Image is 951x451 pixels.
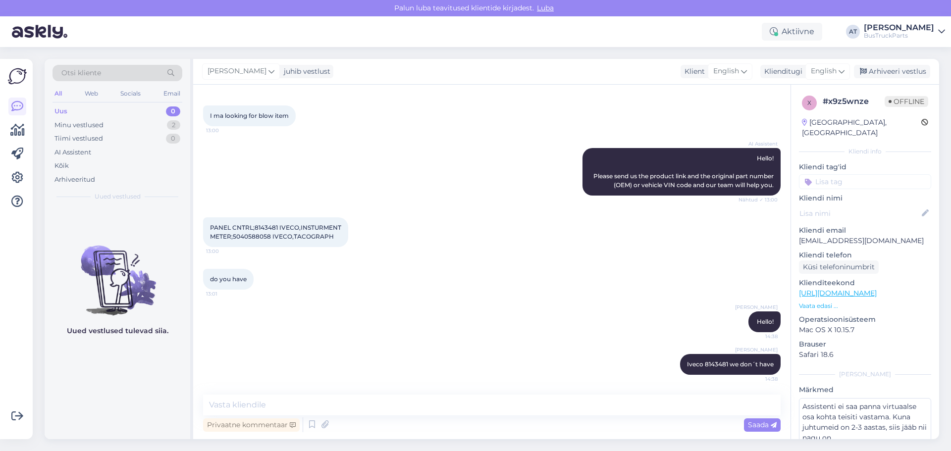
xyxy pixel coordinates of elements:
[713,66,739,77] span: English
[681,66,705,77] div: Klient
[210,224,341,240] span: PANEL CNTRL;8143481 IVECO,INSTURMENT METER;5040588058 IVECO,TACOGRAPH
[799,385,931,395] p: Märkmed
[740,375,778,383] span: 14:38
[854,65,930,78] div: Arhiveeri vestlus
[54,148,91,157] div: AI Assistent
[799,250,931,260] p: Kliendi telefon
[807,99,811,106] span: x
[799,193,931,203] p: Kliendi nimi
[161,87,182,100] div: Email
[748,420,777,429] span: Saada
[687,360,774,368] span: Iveco 8143481 we don´t have
[799,314,931,325] p: Operatsioonisüsteem
[762,23,822,41] div: Aktiivne
[83,87,100,100] div: Web
[166,106,180,116] div: 0
[739,196,778,203] span: Nähtud ✓ 13:00
[811,66,837,77] span: English
[54,120,104,130] div: Minu vestlused
[757,318,774,325] span: Hello!
[735,346,778,353] span: [PERSON_NAME]
[864,24,945,40] a: [PERSON_NAME]BusTruckParts
[210,112,289,119] span: I ma looking for blow item
[118,87,143,100] div: Socials
[799,260,879,274] div: Küsi telefoninumbrit
[799,350,931,360] p: Safari 18.6
[846,25,860,39] div: AT
[799,289,877,298] a: [URL][DOMAIN_NAME]
[799,162,931,172] p: Kliendi tag'id
[799,325,931,335] p: Mac OS X 10.15.7
[206,127,243,134] span: 13:00
[740,333,778,340] span: 14:38
[799,208,920,219] input: Lisa nimi
[864,24,934,32] div: [PERSON_NAME]
[823,96,885,107] div: # x9z5wnze
[67,326,168,336] p: Uued vestlused tulevad siia.
[799,339,931,350] p: Brauser
[208,66,266,77] span: [PERSON_NAME]
[53,87,64,100] div: All
[864,32,934,40] div: BusTruckParts
[45,228,190,317] img: No chats
[166,134,180,144] div: 0
[54,161,69,171] div: Kõik
[206,290,243,298] span: 13:01
[885,96,928,107] span: Offline
[799,174,931,189] input: Lisa tag
[54,106,67,116] div: Uus
[799,225,931,236] p: Kliendi email
[8,67,27,86] img: Askly Logo
[61,68,101,78] span: Otsi kliente
[534,3,557,12] span: Luba
[799,278,931,288] p: Klienditeekond
[210,275,247,283] span: do you have
[799,236,931,246] p: [EMAIL_ADDRESS][DOMAIN_NAME]
[799,301,931,310] p: Vaata edasi ...
[95,192,141,201] span: Uued vestlused
[167,120,180,130] div: 2
[799,147,931,156] div: Kliendi info
[54,175,95,185] div: Arhiveeritud
[54,134,103,144] div: Tiimi vestlused
[280,66,330,77] div: juhib vestlust
[760,66,802,77] div: Klienditugi
[799,370,931,379] div: [PERSON_NAME]
[206,248,243,255] span: 13:00
[735,303,778,311] span: [PERSON_NAME]
[802,117,921,138] div: [GEOGRAPHIC_DATA], [GEOGRAPHIC_DATA]
[203,418,300,432] div: Privaatne kommentaar
[740,140,778,148] span: AI Assistent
